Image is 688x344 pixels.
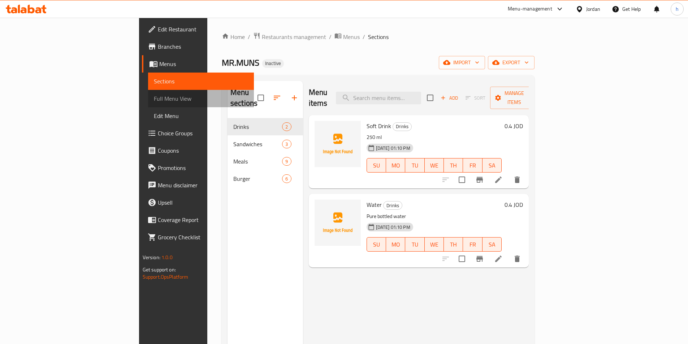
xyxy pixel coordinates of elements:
div: Drinks2 [228,118,303,135]
span: Sandwiches [233,140,282,148]
span: import [445,58,479,67]
span: Select to update [454,251,470,266]
span: MR.MUNS [222,55,259,71]
span: [DATE] 01:10 PM [373,145,413,152]
span: Menus [343,32,360,41]
span: Edit Restaurant [158,25,248,34]
span: FR [466,160,479,171]
input: search [336,92,421,104]
img: Water [315,200,361,246]
h6: 0.4 JOD [505,121,523,131]
button: SU [367,158,386,173]
button: SU [367,237,386,252]
div: Sandwiches3 [228,135,303,153]
div: Menu-management [508,5,552,13]
span: Coverage Report [158,215,248,224]
span: Soft Drink [367,121,391,131]
button: Add section [286,89,303,106]
span: Sections [154,77,248,86]
span: Grocery Checklist [158,233,248,241]
span: Upsell [158,198,248,207]
a: Choice Groups [142,125,254,142]
span: Select section first [461,92,490,104]
button: MO [386,237,405,252]
span: TH [447,160,460,171]
span: WE [428,160,441,171]
span: 9 [282,158,291,165]
span: TU [408,160,421,171]
span: TU [408,239,421,250]
li: / [329,32,332,41]
span: SU [370,239,383,250]
span: Choice Groups [158,129,248,138]
span: [DATE] 01:10 PM [373,224,413,231]
button: WE [425,237,444,252]
span: Drinks [233,122,282,131]
span: Drinks [393,122,411,131]
h6: 0.4 JOD [505,200,523,210]
span: export [494,58,529,67]
span: Add [440,94,459,102]
span: Coupons [158,146,248,155]
button: FR [463,237,482,252]
span: MO [389,239,402,250]
span: Meals [233,157,282,166]
p: 250 ml [367,133,502,142]
h2: Menu items [309,87,328,109]
button: TH [444,158,463,173]
span: Sections [368,32,389,41]
a: Menu disclaimer [142,177,254,194]
span: TH [447,239,460,250]
button: Branch-specific-item [471,171,488,188]
div: Meals9 [228,153,303,170]
span: 6 [282,175,291,182]
nav: Menu sections [228,115,303,190]
span: Branches [158,42,248,51]
div: items [282,140,291,148]
div: Burger6 [228,170,303,187]
span: 3 [282,141,291,148]
span: WE [428,239,441,250]
a: Edit Menu [148,107,254,125]
div: items [282,174,291,183]
button: WE [425,158,444,173]
a: Sections [148,73,254,90]
span: MO [389,160,402,171]
button: delete [509,250,526,267]
button: TU [405,237,424,252]
p: Pure bottled water [367,212,502,221]
span: Inactive [262,60,284,66]
span: Get support on: [143,265,176,274]
button: delete [509,171,526,188]
span: Select to update [454,172,470,187]
span: Drinks [384,201,402,210]
a: Edit menu item [494,254,503,263]
span: Promotions [158,164,248,172]
span: Version: [143,253,160,262]
span: Add item [438,92,461,104]
a: Restaurants management [253,32,326,42]
span: Sort sections [268,89,286,106]
button: Add [438,92,461,104]
span: h [676,5,679,13]
a: Menus [142,55,254,73]
button: SA [483,237,502,252]
span: Edit Menu [154,112,248,120]
button: Manage items [490,87,538,109]
span: Restaurants management [262,32,326,41]
a: Upsell [142,194,254,211]
span: 1.0.0 [161,253,173,262]
div: Jordan [586,5,600,13]
a: Coverage Report [142,211,254,228]
span: FR [466,239,479,250]
a: Menus [334,32,360,42]
li: / [363,32,365,41]
span: Select all sections [253,90,268,105]
div: items [282,122,291,131]
button: export [488,56,535,69]
a: Promotions [142,159,254,177]
button: import [439,56,485,69]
